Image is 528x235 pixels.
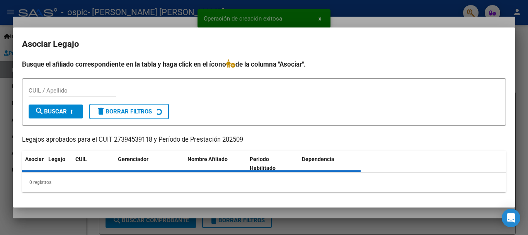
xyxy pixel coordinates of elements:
h4: Busque el afiliado correspondiente en la tabla y haga click en el ícono de la columna "Asociar". [22,59,506,69]
span: Buscar [35,108,67,115]
span: CUIL [75,156,87,162]
span: Dependencia [302,156,334,162]
button: Borrar Filtros [89,104,169,119]
p: Legajos aprobados para el CUIT 27394539118 y Período de Prestación 202509 [22,135,506,145]
datatable-header-cell: Periodo Habilitado [247,151,299,177]
div: 0 registros [22,173,506,192]
mat-icon: search [35,106,44,116]
span: Legajo [48,156,65,162]
datatable-header-cell: Gerenciador [115,151,184,177]
datatable-header-cell: Legajo [45,151,72,177]
datatable-header-cell: Nombre Afiliado [184,151,247,177]
datatable-header-cell: Asociar [22,151,45,177]
mat-icon: delete [96,106,106,116]
span: Nombre Afiliado [187,156,228,162]
h2: Asociar Legajo [22,37,506,51]
button: Buscar [29,105,83,118]
datatable-header-cell: CUIL [72,151,115,177]
span: Borrar Filtros [96,108,152,115]
span: Gerenciador [118,156,148,162]
div: Open Intercom Messenger [502,209,520,227]
datatable-header-cell: Dependencia [299,151,361,177]
span: Periodo Habilitado [250,156,276,171]
span: Asociar [25,156,44,162]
